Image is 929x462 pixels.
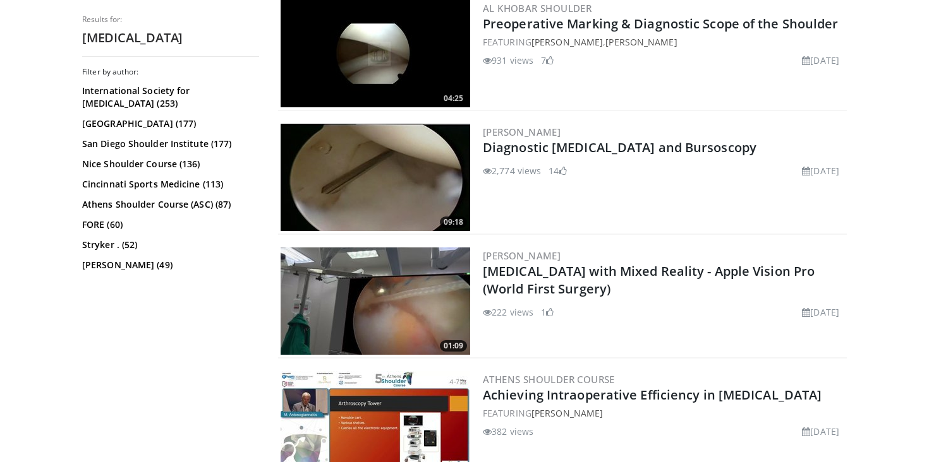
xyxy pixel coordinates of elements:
span: 09:18 [440,216,467,228]
a: Athens Shoulder Course [483,373,615,386]
p: Results for: [82,15,259,25]
a: [PERSON_NAME] [605,36,677,48]
a: International Society for [MEDICAL_DATA] (253) [82,85,256,110]
a: Preoperative Marking & Diagnostic Scope of the Shoulder [483,15,839,32]
li: 7 [541,54,554,67]
li: 382 views [483,425,533,438]
a: Athens Shoulder Course (ASC) (87) [82,198,256,211]
a: Nice Shoulder Course (136) [82,158,256,170]
a: Cincinnati Sports Medicine (113) [82,178,256,191]
a: 09:18 [281,124,470,231]
a: [MEDICAL_DATA] with Mixed Reality - Apple Vision Pro (World First Surgery) [483,263,815,297]
div: FEATURING , [483,35,844,49]
h3: Filter by author: [82,67,259,77]
li: [DATE] [802,54,839,67]
a: [GEOGRAPHIC_DATA] (177) [82,117,256,130]
div: FEATURING [483,406,844,420]
a: [PERSON_NAME] [483,249,561,262]
span: 04:25 [440,93,467,104]
a: [PERSON_NAME] [483,126,561,138]
a: Diagnostic [MEDICAL_DATA] and Bursoscopy [483,139,756,156]
h2: [MEDICAL_DATA] [82,30,259,46]
li: 1 [541,305,554,319]
a: Al Khobar Shoulder [483,2,592,15]
li: [DATE] [802,305,839,319]
li: 931 views [483,54,533,67]
a: Stryker . (52) [82,239,256,251]
span: 01:09 [440,340,467,352]
li: [DATE] [802,164,839,177]
img: ccc851b4-bcc1-453e-ae8d-aef238705140.300x170_q85_crop-smart_upscale.jpg [281,247,470,355]
a: [PERSON_NAME] [531,407,603,419]
li: 2,774 views [483,164,541,177]
li: 222 views [483,305,533,319]
a: [PERSON_NAME] [531,36,603,48]
img: c2iSbFw6b5_lmbUn4xMDoxOmdtO40mAx.300x170_q85_crop-smart_upscale.jpg [281,124,470,231]
a: Achieving Intraoperative Efficiency in [MEDICAL_DATA] [483,386,822,403]
a: San Diego Shoulder Institute (177) [82,138,256,150]
a: [PERSON_NAME] (49) [82,259,256,271]
a: FORE (60) [82,218,256,231]
li: [DATE] [802,425,839,438]
a: 01:09 [281,247,470,355]
li: 14 [549,164,566,177]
